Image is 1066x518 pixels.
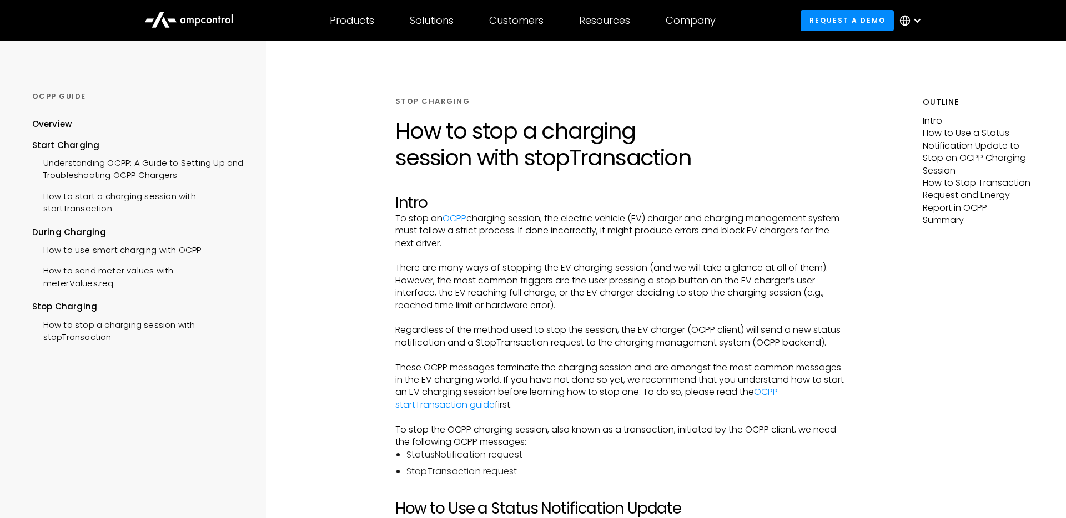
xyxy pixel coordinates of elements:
a: Understanding OCPP: A Guide to Setting Up and Troubleshooting OCPP Chargers [32,151,245,185]
p: To stop an charging session, the electric vehicle (EV) charger and charging management system mus... [395,212,847,250]
a: How to stop a charging session with stopTransaction [32,313,245,347]
p: ‍ [395,486,847,499]
p: Intro [923,115,1034,127]
p: ‍ [395,312,847,324]
div: Company [666,14,716,27]
p: Summary [923,214,1034,226]
p: ‍ [395,411,847,423]
p: ‍ [395,250,847,262]
div: Solutions [410,14,454,27]
a: How to use smart charging with OCPP [32,238,202,259]
div: Stop Charging [32,301,245,313]
p: ‍ [395,349,847,361]
p: To stop the OCPP charging session, also known as a transaction, initiated by the OCPP client, we ... [395,424,847,449]
a: OCPP [443,212,466,225]
div: Customers [489,14,544,27]
a: Overview [32,118,72,139]
div: OCPP GUIDE [32,92,245,101]
div: Resources [579,14,630,27]
div: Overview [32,118,72,130]
a: OCPP startTransaction guide [395,385,778,410]
div: STOP CHARGING [395,97,470,106]
div: Start Charging [32,139,245,151]
a: How to start a charging session with startTransaction [32,185,245,218]
div: Products [330,14,374,27]
li: StatusNotification request [406,449,847,461]
a: How to send meter values with meterValues.req [32,259,245,292]
p: How to Stop Transaction Request and Energy Report in OCPP [923,177,1034,214]
p: There are many ways of stopping the EV charging session (and we will take a glance at all of them... [395,262,847,312]
h5: Outline [923,97,1034,108]
p: Regardless of the method used to stop the session, the EV charger (OCPP client) will send a new s... [395,324,847,349]
h2: Intro [395,194,847,212]
li: StopTransaction request [406,465,847,478]
a: Request a demo [801,10,894,31]
div: During Charging [32,226,245,238]
h1: How to stop a charging session with stopTransaction [395,118,847,171]
p: How to Use a Status Notification Update to Stop an OCPP Charging Session [923,127,1034,177]
p: These OCPP messages terminate the charging session and are amongst the most common messages in th... [395,362,847,412]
